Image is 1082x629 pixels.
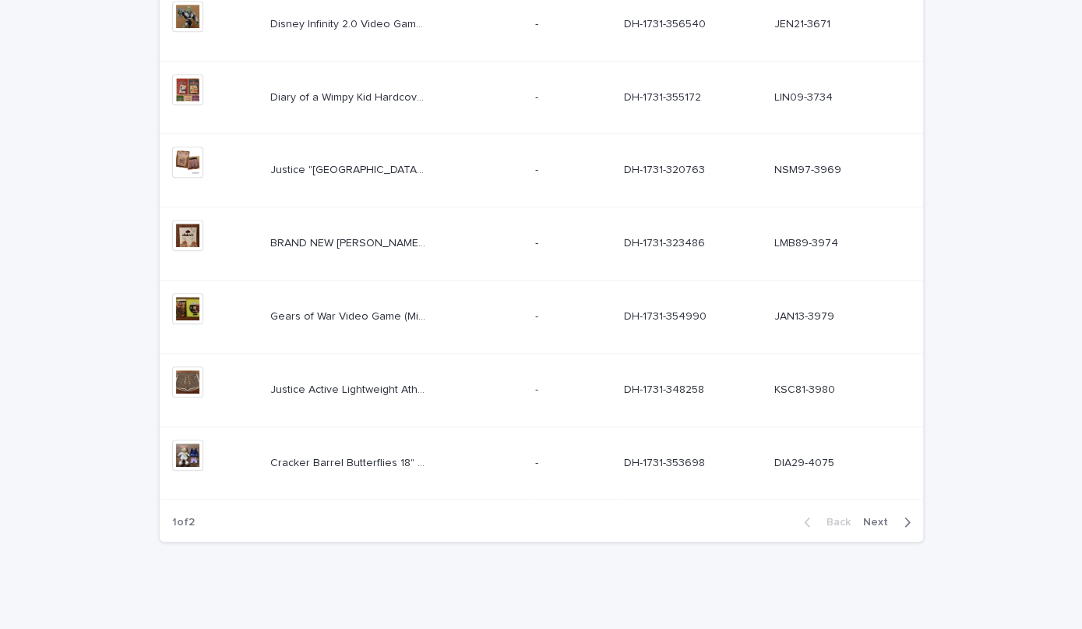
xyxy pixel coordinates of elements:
[160,504,207,542] p: 1 of 2
[624,307,710,323] p: DH-1731-354990
[624,15,709,31] p: DH-1731-356540
[160,280,923,353] tr: Gears of War Video Game (Microsoft Xbox 360 - COMPATIBLE WITH XBOX ONE/S/X)Gears of War Video Gam...
[160,426,923,500] tr: Cracker Barrel Butterflies 18" Soft Doll with Yarn HairCracker Barrel Butterflies 18" Soft Doll w...
[774,161,844,177] p: NSM97-3969
[160,61,923,134] tr: Diary of a Wimpy Kid Hardcover Books 1-5Diary of a Wimpy Kid Hardcover Books 1-5 -- DH-1731-35517...
[624,88,704,104] p: DH-1731-355172
[160,134,923,207] tr: Justice "[GEOGRAPHIC_DATA]" Embellished Relaxed Soft Short Sleeve Tunic & Sequin Striped Mini Ski...
[624,161,708,177] p: DH-1731-320763
[624,380,707,397] p: DH-1731-348258
[160,207,923,281] tr: BRAND NEW [PERSON_NAME]'s Gingerbread Girl Christmas Earrings - Multicolor One SizeBRAND NEW [PER...
[857,515,923,529] button: Next
[774,307,837,323] p: JAN13-3979
[791,515,857,529] button: Back
[535,88,541,104] p: -
[270,380,429,397] p: Justice Active Lightweight Athletic Shorts - Heather Grey Girls 14/16 Plus (MEASUREMENTS IN DETAI...
[774,88,836,104] p: LIN09-3734
[774,15,834,31] p: JEN21-3671
[774,454,837,470] p: DIA29-4075
[270,88,429,104] p: Diary of a Wimpy Kid Hardcover Books 1-5
[774,234,841,250] p: LMB89-3974
[817,517,851,528] span: Back
[535,380,541,397] p: -
[535,454,541,470] p: -
[535,15,541,31] p: -
[270,161,429,177] p: Justice "Paris" Embellished Relaxed Soft Short Sleeve Tunic & Sequin Striped Mini Skirt/Skort Set...
[535,161,541,177] p: -
[270,307,429,323] p: Gears of War Video Game (Microsoft Xbox 360 - COMPATIBLE WITH XBOX ONE/S/X)
[624,234,708,250] p: DH-1731-323486
[624,454,708,470] p: DH-1731-353698
[160,353,923,426] tr: Justice Active Lightweight Athletic Shorts - [PERSON_NAME] Girls 14/16 Plus (MEASUREMENTS IN DETA...
[774,380,838,397] p: KSC81-3980
[863,517,897,528] span: Next
[535,307,541,323] p: -
[270,234,429,250] p: BRAND NEW Claire's Gingerbread Girl Christmas Earrings - Multicolor One Size
[270,454,429,470] p: Cracker Barrel Butterflies 18" Soft Doll with Yarn Hair
[270,15,429,31] p: Disney Infinity 2.0 Video Game Figure - Marvel Green Goblin
[535,234,541,250] p: -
